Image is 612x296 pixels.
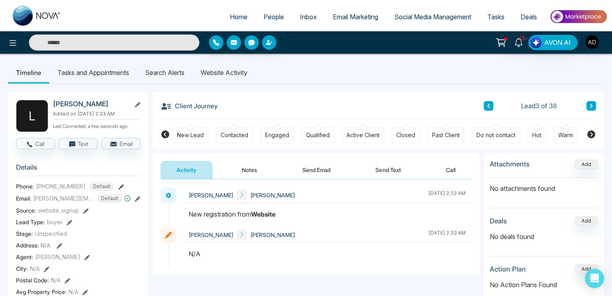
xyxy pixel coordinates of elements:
[16,264,28,273] span: City :
[521,101,557,111] span: Lead 3 of 38
[575,160,598,167] span: Add
[16,288,67,296] span: Avg Property Price :
[177,131,204,139] div: New Lead
[250,191,295,199] span: [PERSON_NAME]
[490,178,598,193] p: No attachments found
[490,160,530,168] h3: Attachments
[16,163,140,176] h3: Details
[101,138,140,149] button: Email
[396,131,415,139] div: Closed
[575,216,598,226] button: Add
[16,182,34,191] span: Phone:
[430,161,472,179] button: Call
[35,229,67,238] span: Unspecified
[490,265,526,273] h3: Action Plan
[8,62,49,83] li: Timeline
[265,131,289,139] div: Engaged
[16,276,49,284] span: Postal Code :
[490,232,598,241] p: No deals found
[16,194,31,203] span: Email:
[53,110,140,118] p: Added on [DATE] 2:33 AM
[13,6,61,26] img: Nova CRM Logo
[221,131,248,139] div: Contacted
[487,13,505,21] span: Tasks
[16,100,48,132] div: L
[544,38,571,47] span: AVON AI
[160,100,218,112] h3: Client Journey
[521,13,537,21] span: Deals
[16,138,55,149] button: Call
[394,13,471,21] span: Social Media Management
[519,35,526,42] span: 10+
[333,13,378,21] span: Email Marketing
[51,276,61,284] span: N/A
[575,264,598,274] button: Add
[188,231,233,239] span: [PERSON_NAME]
[428,229,466,240] div: [DATE] 2:33 AM
[528,35,578,50] button: AVON AI
[585,269,604,288] div: Open Intercom Messenger
[160,161,213,179] button: Activity
[222,9,255,24] a: Home
[286,161,347,179] button: Send Email
[16,218,45,226] span: Lead Type:
[49,62,137,83] li: Tasks and Appointments
[530,37,541,48] img: Lead Flow
[263,13,284,21] span: People
[292,9,325,24] a: Inbox
[41,242,51,249] span: N/A
[137,62,193,83] li: Search Alerts
[585,35,599,49] img: User Avatar
[490,280,598,290] p: No Action Plans Found
[89,182,114,191] span: Default
[47,218,63,226] span: buyer
[325,9,386,24] a: Email Marketing
[69,288,78,296] span: N/A
[16,253,33,261] span: Agent:
[16,206,36,215] span: Source:
[558,131,573,139] div: Warm
[532,131,541,139] div: Hot
[250,231,295,239] span: [PERSON_NAME]
[479,9,513,24] a: Tasks
[33,194,93,203] span: [PERSON_NAME][EMAIL_ADDRESS][DOMAIN_NAME]
[300,13,317,21] span: Inbox
[306,131,330,139] div: Qualified
[575,160,598,169] button: Add
[35,253,80,261] span: [PERSON_NAME]
[476,131,515,139] div: Do not contact
[230,13,247,21] span: Home
[359,161,417,179] button: Send Text
[193,62,255,83] li: Website Activity
[30,264,40,273] span: N/A
[509,35,528,49] a: 10+
[16,241,51,249] span: Address:
[549,8,607,26] img: Market-place.gif
[386,9,479,24] a: Social Media Management
[59,138,98,149] button: Text
[432,131,460,139] div: Past Client
[347,131,379,139] div: Active Client
[53,121,140,130] p: Last Connected: a few seconds ago
[188,191,233,199] span: [PERSON_NAME]
[513,9,545,24] a: Deals
[97,194,122,203] span: Default
[53,100,128,108] h2: [PERSON_NAME]
[38,206,79,215] span: website_signup
[16,229,33,238] span: Stage:
[490,217,507,225] h3: Deals
[255,9,292,24] a: People
[36,182,85,191] span: [PHONE_NUMBER]
[428,190,466,200] div: [DATE] 2:33 AM
[226,161,273,179] button: Notes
